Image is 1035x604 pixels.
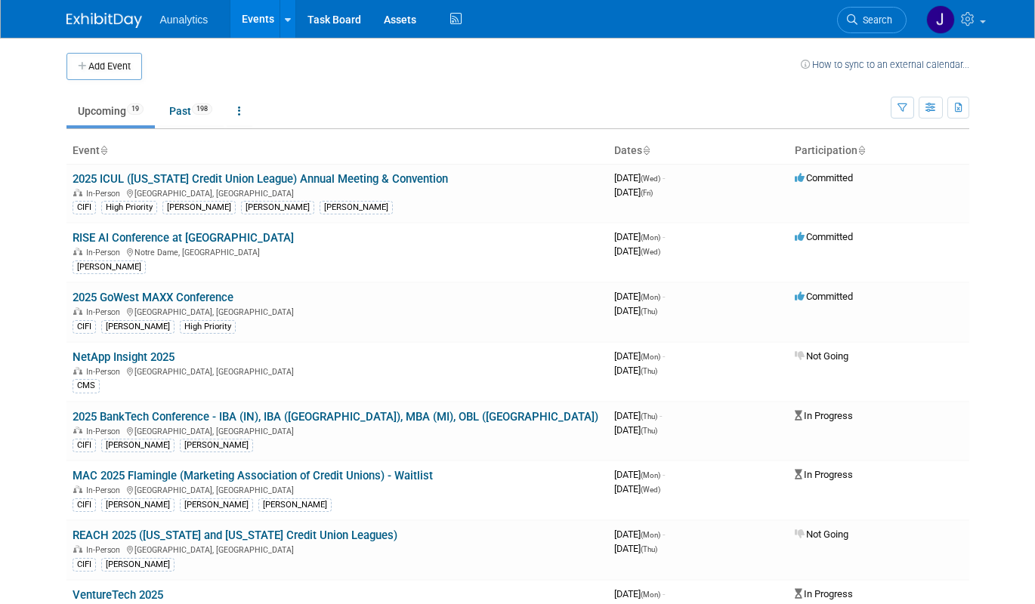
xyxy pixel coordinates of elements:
[73,350,175,364] a: NetApp Insight 2025
[641,233,660,242] span: (Mon)
[614,410,662,421] span: [DATE]
[857,144,865,156] a: Sort by Participation Type
[73,439,96,452] div: CIFI
[614,186,653,198] span: [DATE]
[101,201,157,214] div: High Priority
[73,305,602,317] div: [GEOGRAPHIC_DATA], [GEOGRAPHIC_DATA]
[641,174,660,183] span: (Wed)
[241,201,314,214] div: [PERSON_NAME]
[73,367,82,374] img: In-Person Event
[663,172,665,183] span: -
[73,172,448,186] a: 2025 ICUL ([US_STATE] Credit Union League) Annual Meeting & Convention
[86,545,125,555] span: In-Person
[614,528,665,540] span: [DATE]
[86,248,125,257] span: In-Person
[641,353,660,361] span: (Mon)
[73,365,602,377] div: [GEOGRAPHIC_DATA], [GEOGRAPHIC_DATA]
[660,410,662,421] span: -
[614,350,665,362] span: [DATE]
[101,558,175,572] div: [PERSON_NAME]
[73,245,602,257] div: Notre Dame, [GEOGRAPHIC_DATA]
[86,189,125,199] span: In-Person
[73,588,163,602] a: VentureTech 2025
[66,138,608,164] th: Event
[73,528,397,542] a: REACH 2025 ([US_STATE] and [US_STATE] Credit Union Leagues)
[614,291,665,302] span: [DATE]
[73,307,82,315] img: In-Person Event
[614,231,665,242] span: [DATE]
[73,231,294,245] a: RISE AI Conference at [GEOGRAPHIC_DATA]
[641,531,660,539] span: (Mon)
[101,320,175,334] div: [PERSON_NAME]
[641,412,657,421] span: (Thu)
[73,320,96,334] div: CIFI
[192,103,212,115] span: 198
[926,5,955,34] img: Julie Grisanti-Cieslak
[642,144,650,156] a: Sort by Start Date
[258,498,332,512] div: [PERSON_NAME]
[663,588,665,599] span: -
[614,424,657,436] span: [DATE]
[320,201,393,214] div: [PERSON_NAME]
[641,293,660,301] span: (Mon)
[180,498,253,512] div: [PERSON_NAME]
[614,483,660,495] span: [DATE]
[73,545,82,553] img: In-Person Event
[73,201,96,214] div: CIFI
[73,410,598,424] a: 2025 BankTech Conference - IBA (IN), IBA ([GEOGRAPHIC_DATA]), MBA (MI), OBL ([GEOGRAPHIC_DATA])
[73,543,602,555] div: [GEOGRAPHIC_DATA], [GEOGRAPHIC_DATA]
[641,189,653,197] span: (Fri)
[641,590,660,599] span: (Mon)
[795,528,848,540] span: Not Going
[641,471,660,479] span: (Mon)
[66,13,142,28] img: ExhibitDay
[73,186,602,199] div: [GEOGRAPHIC_DATA], [GEOGRAPHIC_DATA]
[162,201,236,214] div: [PERSON_NAME]
[86,485,125,495] span: In-Person
[789,138,969,164] th: Participation
[73,469,433,482] a: MAC 2025 Flamingle (Marketing Association of Credit Unions) - Waitlist
[663,528,665,540] span: -
[795,588,853,599] span: In Progress
[180,439,253,452] div: [PERSON_NAME]
[663,350,665,362] span: -
[641,367,657,375] span: (Thu)
[663,291,665,302] span: -
[614,543,657,554] span: [DATE]
[795,291,853,302] span: Committed
[73,498,96,512] div: CIFI
[795,231,853,242] span: Committed
[101,498,175,512] div: [PERSON_NAME]
[73,291,233,304] a: 2025 GoWest MAXX Conference
[160,14,209,26] span: Aunalytics
[795,350,848,362] span: Not Going
[795,172,853,183] span: Committed
[73,260,146,274] div: [PERSON_NAME]
[180,320,236,334] div: High Priority
[614,305,657,316] span: [DATE]
[86,367,125,377] span: In-Person
[66,53,142,80] button: Add Event
[614,469,665,480] span: [DATE]
[614,588,665,599] span: [DATE]
[100,144,107,156] a: Sort by Event Name
[73,248,82,255] img: In-Person Event
[857,14,892,26] span: Search
[73,558,96,572] div: CIFI
[127,103,144,115] span: 19
[801,59,969,70] a: How to sync to an external calendar...
[101,439,175,452] div: [PERSON_NAME]
[73,427,82,434] img: In-Person Event
[795,410,853,421] span: In Progress
[73,483,602,495] div: [GEOGRAPHIC_DATA], [GEOGRAPHIC_DATA]
[73,379,100,393] div: CMS
[86,427,125,436] span: In-Person
[663,469,665,480] span: -
[641,485,660,494] span: (Wed)
[614,365,657,376] span: [DATE]
[614,245,660,257] span: [DATE]
[86,307,125,317] span: In-Person
[837,7,907,33] a: Search
[663,231,665,242] span: -
[608,138,789,164] th: Dates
